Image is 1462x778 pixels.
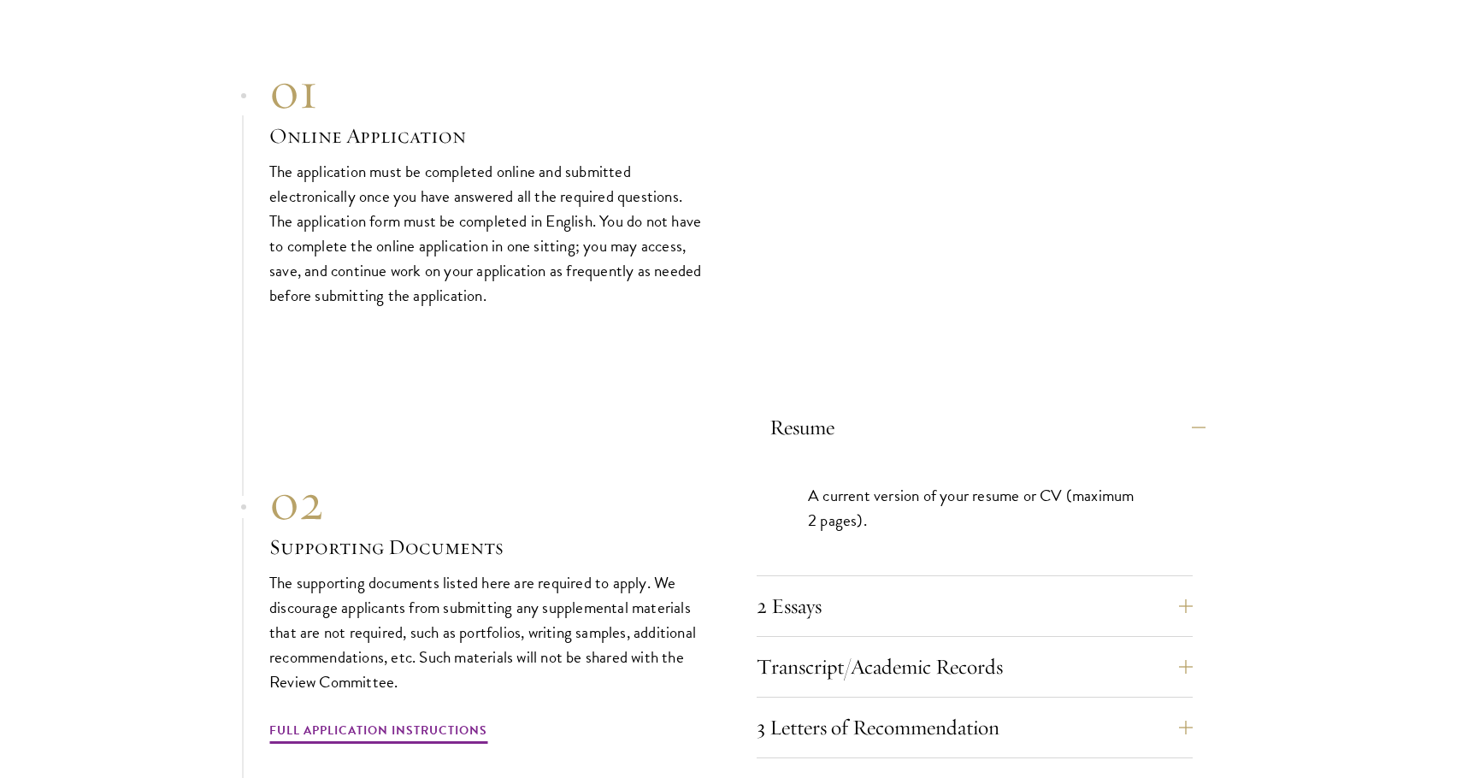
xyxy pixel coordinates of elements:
button: 2 Essays [757,586,1193,627]
button: Transcript/Academic Records [757,646,1193,687]
h3: Online Application [269,121,705,150]
a: Full Application Instructions [269,720,487,746]
p: The supporting documents listed here are required to apply. We discourage applicants from submitt... [269,570,705,694]
button: 3 Letters of Recommendation [757,707,1193,748]
p: The application must be completed online and submitted electronically once you have answered all ... [269,159,705,308]
p: A current version of your resume or CV (maximum 2 pages). [808,483,1141,533]
h3: Supporting Documents [269,533,705,562]
button: Resume [769,407,1206,448]
div: 01 [269,60,705,121]
div: 02 [269,471,705,533]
